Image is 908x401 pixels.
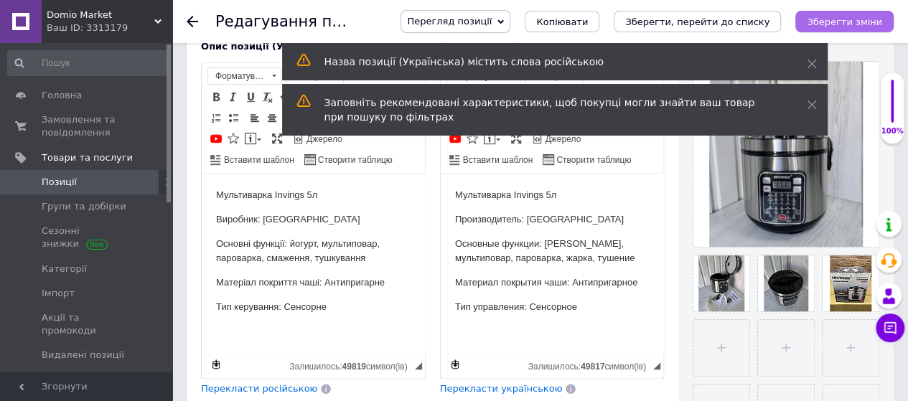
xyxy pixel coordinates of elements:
[653,362,660,369] span: Потягніть для зміни розмірів
[614,11,781,32] button: Зберегти, перейти до списку
[625,16,769,27] i: Зберегти, перейти до списку
[324,95,771,124] div: Заповніть рекомендовані характеристики, щоб покупці могли знайти ваш товар при пошуку по фільтрах
[7,50,169,76] input: Пошук
[807,16,882,27] i: Зберегти зміни
[208,151,296,167] a: Вставити шаблон
[208,110,224,126] a: Вставити/видалити нумерований список
[47,9,154,22] span: Domio Market
[42,349,124,362] span: Видалені позиції
[316,154,393,166] span: Створити таблицю
[302,151,395,167] a: Створити таблицю
[47,22,172,34] div: Ваш ID: 3313179
[202,174,425,353] iframe: Редактор, 43BA56B3-5007-45B1-AFBB-F67894679305
[289,358,414,372] div: Кiлькiсть символiв
[447,151,535,167] a: Вставити шаблон
[247,110,263,126] a: По лівому краю
[42,311,133,337] span: Акції та промокоди
[225,89,241,105] a: Курсив (Ctrl+I)
[207,67,281,85] a: Форматування
[536,16,588,27] span: Копіювати
[225,131,241,146] a: Вставити іконку
[225,110,241,126] a: Вставити/видалити маркований список
[201,41,341,52] span: Опис позиції (Українська)
[447,357,463,372] a: Зробити резервну копію зараз
[243,131,263,146] a: Вставити повідомлення
[42,151,133,164] span: Товари та послуги
[42,176,77,189] span: Позиції
[269,131,285,146] a: Максимізувати
[342,362,365,372] span: 49819
[201,383,317,394] span: Перекласти російською
[264,110,280,126] a: По центру
[42,89,82,102] span: Головна
[581,362,604,372] span: 49817
[441,174,664,353] iframe: Редактор, 1CA3B75D-9443-408D-A0B3-7CCC62F657DF
[543,133,581,146] span: Джерело
[525,11,599,32] button: Копіювати
[540,151,633,167] a: Створити таблицю
[304,133,342,146] span: Джерело
[42,113,133,139] span: Замовлення та повідомлення
[243,89,258,105] a: Підкреслений (Ctrl+U)
[528,358,653,372] div: Кiлькiсть символiв
[461,154,533,166] span: Вставити шаблон
[208,68,267,84] span: Форматування
[440,383,563,394] span: Перекласти українською
[208,131,224,146] a: Додати відео з YouTube
[880,72,904,144] div: 100% Якість заповнення
[42,287,75,300] span: Імпорт
[324,55,771,69] div: Назва позиції (Українська) містить слова російською
[187,16,198,27] div: Повернутися назад
[222,154,294,166] span: Вставити шаблон
[215,13,674,30] h1: Редагування позиції: Мультиварка - пароварка Invings 5л
[208,89,224,105] a: Жирний (Ctrl+B)
[415,362,422,369] span: Потягніть для зміни розмірів
[795,11,894,32] button: Зберегти зміни
[876,313,904,342] button: Чат з покупцем
[554,154,631,166] span: Створити таблицю
[881,126,904,136] div: 100%
[42,200,126,213] span: Групи та добірки
[42,263,87,275] span: Категорії
[42,225,133,250] span: Сезонні знижки
[260,89,276,105] a: Видалити форматування
[277,89,293,105] a: Повернути (Ctrl+Z)
[208,357,224,372] a: Зробити резервну копію зараз
[407,16,492,27] span: Перегляд позиції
